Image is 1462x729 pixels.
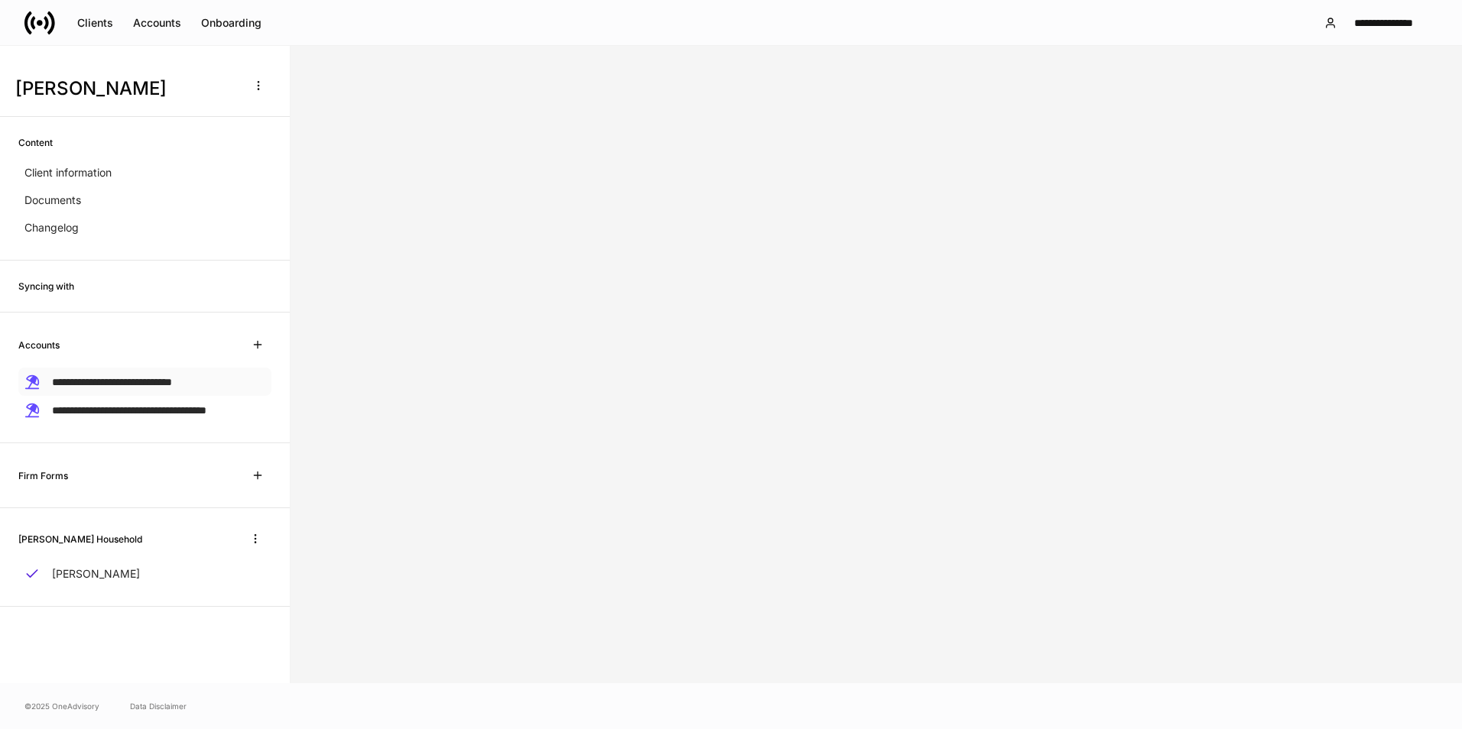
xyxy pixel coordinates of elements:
a: Changelog [18,214,271,241]
p: Changelog [24,220,79,235]
p: Client information [24,165,112,180]
h3: [PERSON_NAME] [15,76,236,101]
button: Onboarding [191,11,271,35]
a: [PERSON_NAME] [18,560,271,588]
h6: Syncing with [18,279,74,293]
span: © 2025 OneAdvisory [24,700,99,712]
div: Accounts [133,18,181,28]
h6: Firm Forms [18,468,68,483]
h6: Content [18,135,53,150]
h6: Accounts [18,338,60,352]
a: Client information [18,159,271,186]
button: Accounts [123,11,191,35]
div: Clients [77,18,113,28]
p: [PERSON_NAME] [52,566,140,582]
a: Documents [18,186,271,214]
a: Data Disclaimer [130,700,187,712]
button: Clients [67,11,123,35]
p: Documents [24,193,81,208]
h6: [PERSON_NAME] Household [18,532,142,546]
div: Onboarding [201,18,262,28]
